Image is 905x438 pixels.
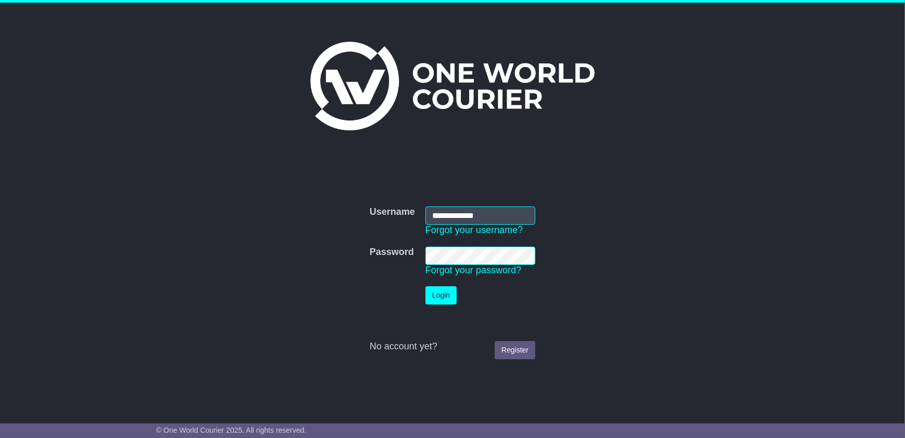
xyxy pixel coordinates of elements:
[425,225,523,235] a: Forgot your username?
[310,42,595,130] img: One World
[425,286,457,305] button: Login
[370,206,415,218] label: Username
[425,265,521,275] a: Forgot your password?
[370,247,414,258] label: Password
[370,341,535,352] div: No account yet?
[156,426,307,434] span: © One World Courier 2025. All rights reserved.
[495,341,535,359] a: Register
